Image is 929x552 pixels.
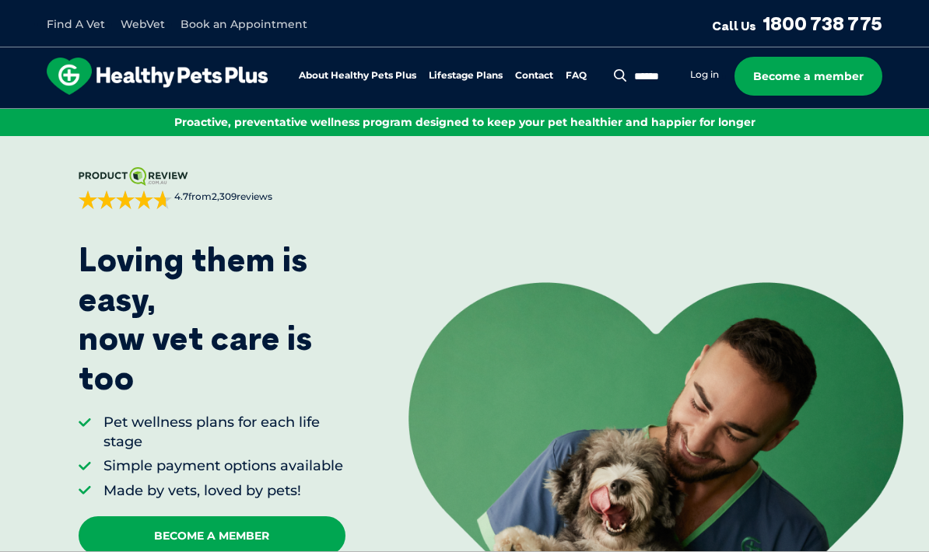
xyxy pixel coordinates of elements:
span: 2,309 reviews [212,190,272,202]
a: Book an Appointment [181,17,307,31]
li: Pet wellness plans for each life stage [103,413,345,452]
span: from [172,190,272,204]
a: Call Us1800 738 775 [712,12,882,35]
a: Contact [515,71,553,81]
a: Become a member [734,57,882,96]
span: Proactive, preventative wellness program designed to keep your pet healthier and happier for longer [174,115,755,129]
p: Loving them is easy, now vet care is too [79,240,345,397]
span: Call Us [712,18,756,33]
a: Log in [690,68,719,81]
div: 4.7 out of 5 stars [79,190,172,209]
li: Made by vets, loved by pets! [103,481,345,501]
a: FAQ [566,71,587,81]
a: Find A Vet [47,17,105,31]
a: WebVet [121,17,165,31]
img: hpp-logo [47,58,268,95]
button: Search [611,68,630,83]
li: Simple payment options available [103,456,345,476]
a: Lifestage Plans [429,71,503,81]
a: About Healthy Pets Plus [299,71,416,81]
strong: 4.7 [174,190,188,202]
a: 4.7from2,309reviews [79,167,345,209]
